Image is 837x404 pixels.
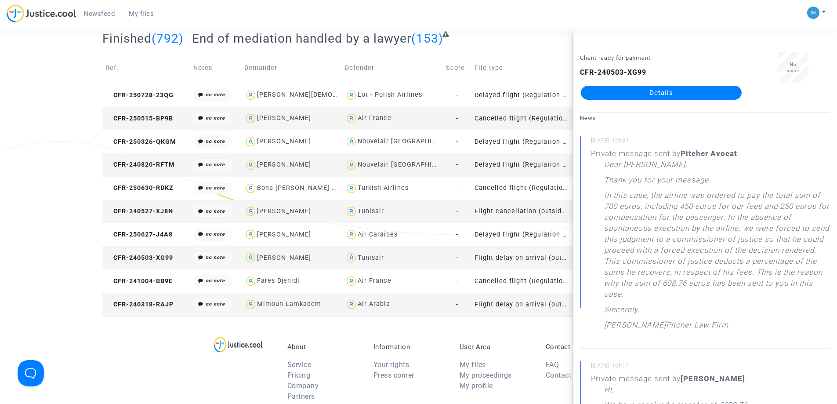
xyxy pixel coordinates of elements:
[456,161,458,168] span: -
[257,207,311,215] div: [PERSON_NAME]
[206,162,225,167] i: no note
[471,246,572,269] td: Flight delay on arrival (outside of EU - Montreal Convention)
[287,360,312,369] a: Service
[206,115,225,121] i: no note
[244,298,257,311] img: icon-user.svg
[206,255,225,260] i: no note
[443,52,471,84] td: Score
[456,277,458,285] span: -
[105,91,174,99] span: CFR-250728-23QG
[456,138,458,146] span: -
[244,89,257,102] img: icon-user.svg
[358,184,409,192] div: Turkish Airlines
[206,231,225,237] i: no note
[345,228,358,241] img: icon-user.svg
[358,207,384,215] div: Tunisair
[287,343,360,351] p: About
[244,182,257,195] img: icon-user.svg
[122,7,161,20] a: My files
[105,161,175,168] span: CFR-240820-RFTM
[257,254,311,262] div: [PERSON_NAME]
[342,52,442,84] td: Defender
[580,68,646,76] b: CFR-240503-XG99
[456,115,458,122] span: -
[358,231,398,238] div: Air Caraibes
[604,159,687,175] p: Dear [PERSON_NAME],
[244,228,257,241] img: icon-user.svg
[244,135,257,148] img: icon-user.svg
[604,190,830,304] p: In this case, the airline was ordered to pay the total sum of 700 euros, including 450 euros for ...
[358,161,459,168] div: Nouvelair [GEOGRAPHIC_DATA]
[244,251,257,264] img: icon-user.svg
[666,320,728,335] p: Pitcher Law Firm
[244,159,257,171] img: icon-user.svg
[345,112,358,125] img: icon-user.svg
[456,231,458,238] span: -
[192,31,411,46] span: End of mediation handled by a lawyer
[471,293,572,316] td: Flight delay on arrival (outside of EU - Montreal Convention)
[206,278,225,284] i: no note
[257,184,359,192] div: Bona [PERSON_NAME] Massala
[546,343,619,351] p: Contact
[358,300,390,308] div: Air Arabia
[460,343,533,351] p: User Area
[456,91,458,99] span: -
[358,114,391,122] div: Air France
[604,320,666,335] p: [PERSON_NAME]
[105,254,173,262] span: CFR-240503-XG99
[152,31,184,46] span: (792)
[244,275,257,288] img: icon-user.svg
[807,7,819,19] img: a105443982b9e25553e3eed4c9f672e7
[358,254,384,262] div: Tunisair
[460,382,493,390] a: My profile
[345,159,358,171] img: icon-user.svg
[206,92,225,98] i: no note
[257,300,321,308] div: Mimoun Lamkadem
[105,231,173,238] span: CFR-250627-J4A8
[206,138,225,144] i: no note
[411,31,443,46] span: (153)
[345,89,358,102] img: icon-user.svg
[241,52,342,84] td: Demander
[373,371,414,379] a: Press corner
[358,91,422,98] div: Lot - Polish Airlines
[244,205,257,218] img: icon-user.svg
[76,7,122,20] a: Newsfeed
[257,161,311,168] div: [PERSON_NAME]
[105,207,173,215] span: CFR-240527-XJ8N
[471,200,572,223] td: Flight cancellation (outside of EU - Montreal Convention)
[373,343,446,351] p: Information
[257,231,311,238] div: [PERSON_NAME]
[214,337,263,353] img: logo-lg.svg
[471,223,572,246] td: Delayed flight (Regulation EC 261/2004)
[546,371,572,379] a: Contact
[471,84,572,107] td: Delayed flight (Regulation EC 261/2004)
[345,251,358,264] img: icon-user.svg
[456,207,458,215] span: -
[105,184,174,192] span: CFR-250630-RDKZ
[460,371,512,379] a: My proceedings
[206,208,225,214] i: no note
[129,10,154,18] span: My files
[190,52,241,84] td: Notes
[591,148,830,335] div: Private message sent by :
[105,277,173,285] span: CFR-241004-BB9E
[604,175,711,190] p: Thank you for your message.
[345,182,358,195] img: icon-user.svg
[787,62,799,73] span: No score
[471,52,572,84] td: File type
[572,52,624,84] td: Phase
[604,304,639,320] p: Sincerely,
[681,149,737,158] b: Pitcher Avocat
[345,275,358,288] img: icon-user.svg
[206,301,225,307] i: no note
[345,298,358,311] img: icon-user.svg
[287,382,319,390] a: Company
[206,185,225,191] i: no note
[591,362,830,373] small: [DATE] 10h17
[471,153,572,177] td: Delayed flight (Regulation EC 261/2004)
[18,360,44,386] iframe: Help Scout Beacon - Open
[456,184,458,192] span: -
[244,112,257,125] img: icon-user.svg
[83,10,115,18] span: Newsfeed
